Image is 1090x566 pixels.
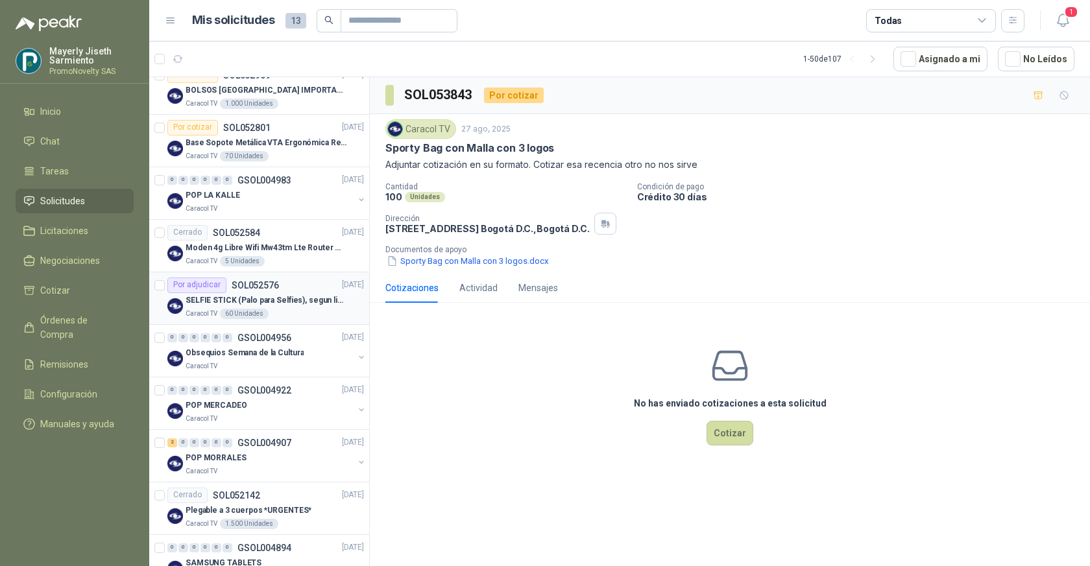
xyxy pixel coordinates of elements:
[16,382,134,407] a: Configuración
[213,228,260,237] p: SOL052584
[189,438,199,447] div: 0
[342,279,364,291] p: [DATE]
[220,519,278,529] div: 1.500 Unidades
[186,452,247,464] p: POP MORRALES
[149,272,369,325] a: Por adjudicarSOL052576[DATE] Company LogoSELFIE STICK (Palo para Selfies), segun link adjuntoCara...
[186,137,347,149] p: Base Sopote Metálica VTA Ergonómica Retráctil para Portátil
[223,386,232,395] div: 0
[167,508,183,524] img: Company Logo
[385,158,1074,172] p: Adjuntar cotización en su formato. Cotizar esa recencia otro no nos sirve
[167,386,177,395] div: 0
[167,330,367,371] a: 0 0 0 0 0 0 GSOL004956[DATE] Company LogoObsequios Semana de la CulturaCaracol TV
[461,123,511,136] p: 27 ago, 2025
[16,248,134,273] a: Negociaciones
[186,504,311,517] p: Plegable a 3 cuerpos *URGENTES*
[220,309,269,319] div: 60 Unidades
[178,386,188,395] div: 0
[167,88,183,104] img: Company Logo
[803,49,883,69] div: 1 - 50 de 107
[223,543,232,552] div: 0
[212,333,221,342] div: 0
[16,189,134,213] a: Solicitudes
[186,189,240,202] p: POP LA KALLE
[237,386,291,395] p: GSOL004922
[385,214,589,223] p: Dirección
[167,438,177,447] div: 2
[285,13,306,29] span: 13
[167,193,183,209] img: Company Logo
[167,351,183,366] img: Company Logo
[200,176,210,185] div: 0
[16,16,82,31] img: Logo peakr
[237,438,291,447] p: GSOL004907
[186,347,304,359] p: Obsequios Semana de la Cultura
[342,331,364,344] p: [DATE]
[178,333,188,342] div: 0
[186,399,247,412] p: POP MERCADEO
[634,396,827,410] h3: No has enviado cotizaciones a esta solicitud
[149,115,369,167] a: Por cotizarSOL052801[DATE] Company LogoBase Sopote Metálica VTA Ergonómica Retráctil para Portáti...
[186,84,347,97] p: BOLSOS [GEOGRAPHIC_DATA] IMPORTADO [GEOGRAPHIC_DATA]-397-1
[40,104,61,119] span: Inicio
[186,519,217,529] p: Caracol TV
[237,176,291,185] p: GSOL004983
[324,16,333,25] span: search
[189,333,199,342] div: 0
[342,121,364,134] p: [DATE]
[707,421,753,445] button: Cotizar
[167,141,183,156] img: Company Logo
[405,192,445,202] div: Unidades
[167,225,208,241] div: Cerrado
[16,218,134,243] a: Licitaciones
[16,159,134,183] a: Tareas
[385,182,627,191] p: Cantidad
[223,438,232,447] div: 0
[40,194,85,208] span: Solicitudes
[186,151,217,161] p: Caracol TV
[40,134,60,148] span: Chat
[637,191,1085,202] p: Crédito 30 días
[637,182,1085,191] p: Condición de pago
[189,543,199,552] div: 0
[178,176,188,185] div: 0
[149,482,369,535] a: CerradoSOL052142[DATE] Company LogoPlegable a 3 cuerpos *URGENTES*Caracol TV1.500 Unidades
[342,384,364,396] p: [DATE]
[189,176,199,185] div: 0
[200,386,210,395] div: 0
[212,438,221,447] div: 0
[232,281,279,290] p: SOL052576
[49,47,134,65] p: Mayerly Jiseth Sarmiento
[223,333,232,342] div: 0
[1051,9,1074,32] button: 1
[16,99,134,124] a: Inicio
[484,88,544,103] div: Por cotizar
[459,281,498,295] div: Actividad
[167,456,183,471] img: Company Logo
[220,256,265,266] div: 5 Unidades
[49,67,134,75] p: PromoNovelty SAS
[342,489,364,501] p: [DATE]
[186,242,347,254] p: Moden 4g Libre Wifi Mw43tm Lte Router Móvil Internet 5ghz
[40,254,100,268] span: Negociaciones
[200,438,210,447] div: 0
[40,224,88,238] span: Licitaciones
[186,361,217,371] p: Caracol TV
[212,176,221,185] div: 0
[518,281,558,295] div: Mensajes
[167,383,367,424] a: 0 0 0 0 0 0 GSOL004922[DATE] Company LogoPOP MERCADEOCaracol TV
[388,122,402,136] img: Company Logo
[223,123,271,132] p: SOL052801
[385,245,1085,254] p: Documentos de apoyo
[16,412,134,436] a: Manuales y ayuda
[40,164,69,178] span: Tareas
[212,543,221,552] div: 0
[167,176,177,185] div: 0
[178,543,188,552] div: 0
[167,488,208,503] div: Cerrado
[167,333,177,342] div: 0
[220,99,278,109] div: 1.000 Unidades
[16,278,134,303] a: Cotizar
[385,141,554,155] p: Sporty Bag con Malla con 3 logos
[167,246,183,261] img: Company Logo
[40,357,88,371] span: Remisiones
